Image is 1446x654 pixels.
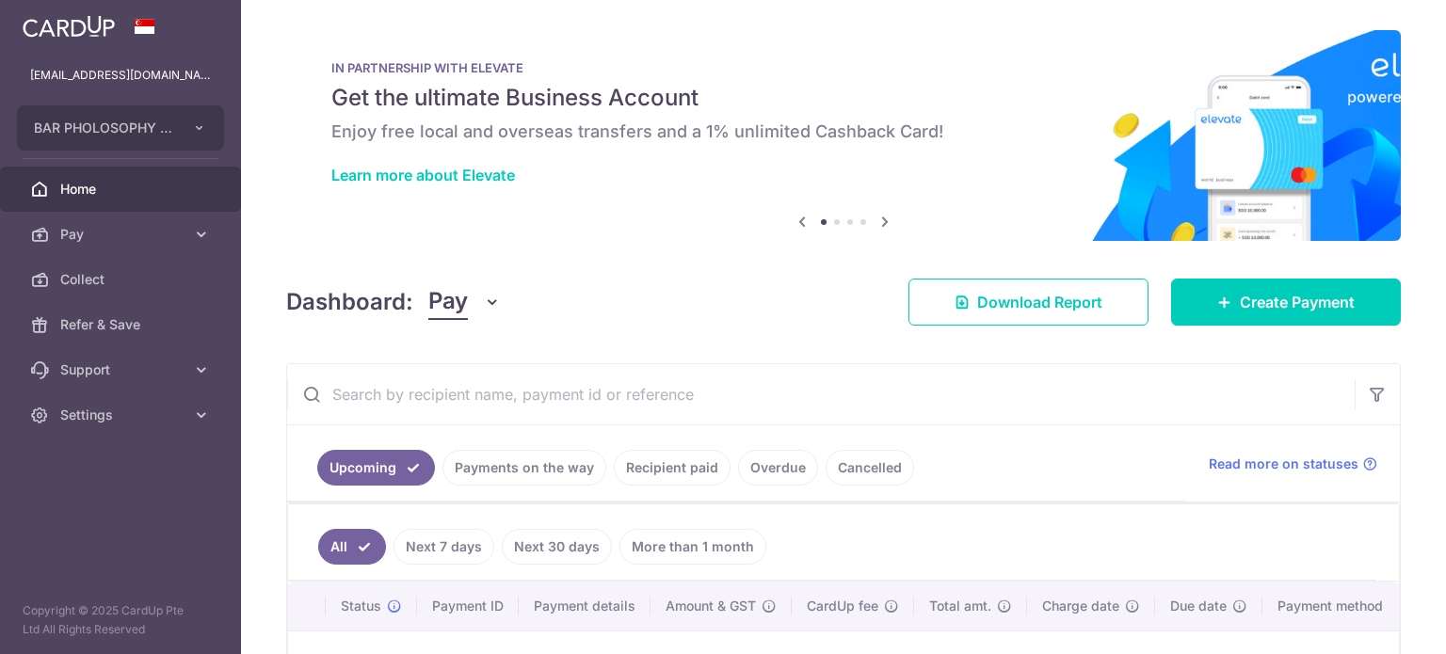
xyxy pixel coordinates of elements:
h5: Get the ultimate Business Account [331,83,1356,113]
span: Due date [1170,597,1227,615]
span: Pay [428,284,468,320]
a: Read more on statuses [1209,455,1377,473]
th: Payment method [1262,582,1406,630]
span: Refer & Save [60,315,185,334]
span: Create Payment [1240,291,1355,313]
span: Collect [60,270,185,289]
a: Download Report [908,279,1149,326]
span: BAR PHOLOSOPHY PTE. LTD. [34,119,173,137]
th: Payment details [519,582,651,630]
img: CardUp [23,15,115,38]
span: Total amt. [929,597,991,615]
iframe: Opens a widget where you can find more information [1325,598,1427,645]
a: All [318,529,386,565]
span: Amount & GST [666,597,756,615]
span: Download Report [977,291,1102,313]
th: Payment ID [417,582,519,630]
a: Cancelled [826,450,914,486]
span: CardUp fee [807,597,878,615]
a: Payments on the way [442,450,606,486]
a: Recipient paid [614,450,731,486]
a: Next 30 days [502,529,612,565]
h6: Enjoy free local and overseas transfers and a 1% unlimited Cashback Card! [331,120,1356,143]
img: Renovation banner [286,30,1401,241]
button: BAR PHOLOSOPHY PTE. LTD. [17,105,224,151]
h4: Dashboard: [286,285,413,319]
span: Pay [60,225,185,244]
button: Pay [428,284,501,320]
span: Settings [60,406,185,424]
input: Search by recipient name, payment id or reference [287,364,1355,424]
a: Overdue [738,450,818,486]
span: Status [341,597,381,615]
a: Upcoming [317,450,435,486]
p: IN PARTNERSHIP WITH ELEVATE [331,60,1356,75]
span: Charge date [1042,597,1119,615]
a: Learn more about Elevate [331,166,515,184]
span: Support [60,360,185,379]
a: More than 1 month [619,529,766,565]
p: [EMAIL_ADDRESS][DOMAIN_NAME] [30,66,211,85]
a: Next 7 days [394,529,494,565]
span: Read more on statuses [1209,455,1358,473]
a: Create Payment [1171,279,1401,326]
span: Home [60,180,185,199]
